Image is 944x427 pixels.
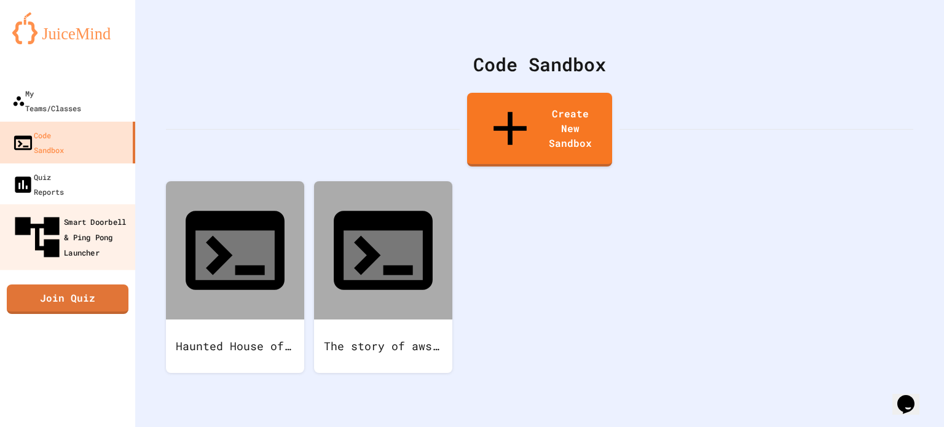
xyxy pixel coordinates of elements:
a: The story of awsomeness [314,181,452,373]
iframe: chat widget [892,378,932,415]
div: Smart Doorbell & Ping Pong Launcher [10,211,132,264]
a: Haunted House of Spooky Rooms [166,181,304,373]
div: My Teams/Classes [12,86,81,116]
div: Code Sandbox [166,50,913,78]
div: Code Sandbox [12,128,64,157]
a: Join Quiz [7,284,128,314]
a: Create New Sandbox [467,93,612,166]
img: logo-orange.svg [12,12,123,44]
div: The story of awsomeness [314,319,452,373]
div: Quiz Reports [12,170,64,199]
div: Haunted House of Spooky Rooms [166,319,304,373]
